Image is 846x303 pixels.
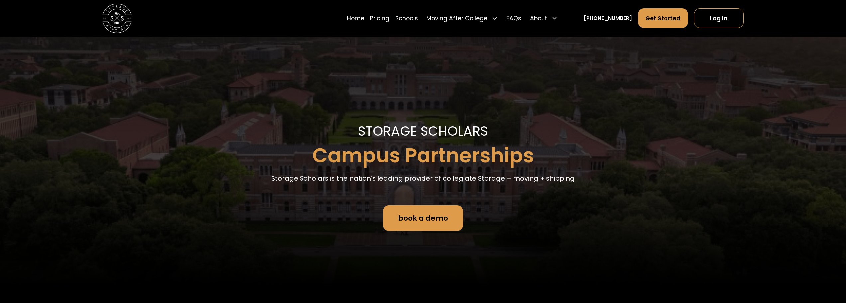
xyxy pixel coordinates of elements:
[530,14,547,23] div: About
[527,8,560,28] div: About
[638,8,688,28] a: Get Started
[312,144,534,166] h1: Campus Partnerships
[423,8,500,28] div: Moving After College
[347,8,364,28] a: Home
[584,14,632,22] a: [PHONE_NUMBER]
[358,121,488,141] p: STORAGE SCHOLARS
[271,174,575,184] p: Storage Scholars is the nation’s leading provider of collegiate Storage + moving + shipping
[694,8,744,28] a: Log In
[426,14,487,23] div: Moving After College
[395,8,418,28] a: Schools
[506,8,521,28] a: FAQs
[383,205,463,231] a: book a demo
[370,8,389,28] a: Pricing
[102,4,132,33] img: Storage Scholars main logo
